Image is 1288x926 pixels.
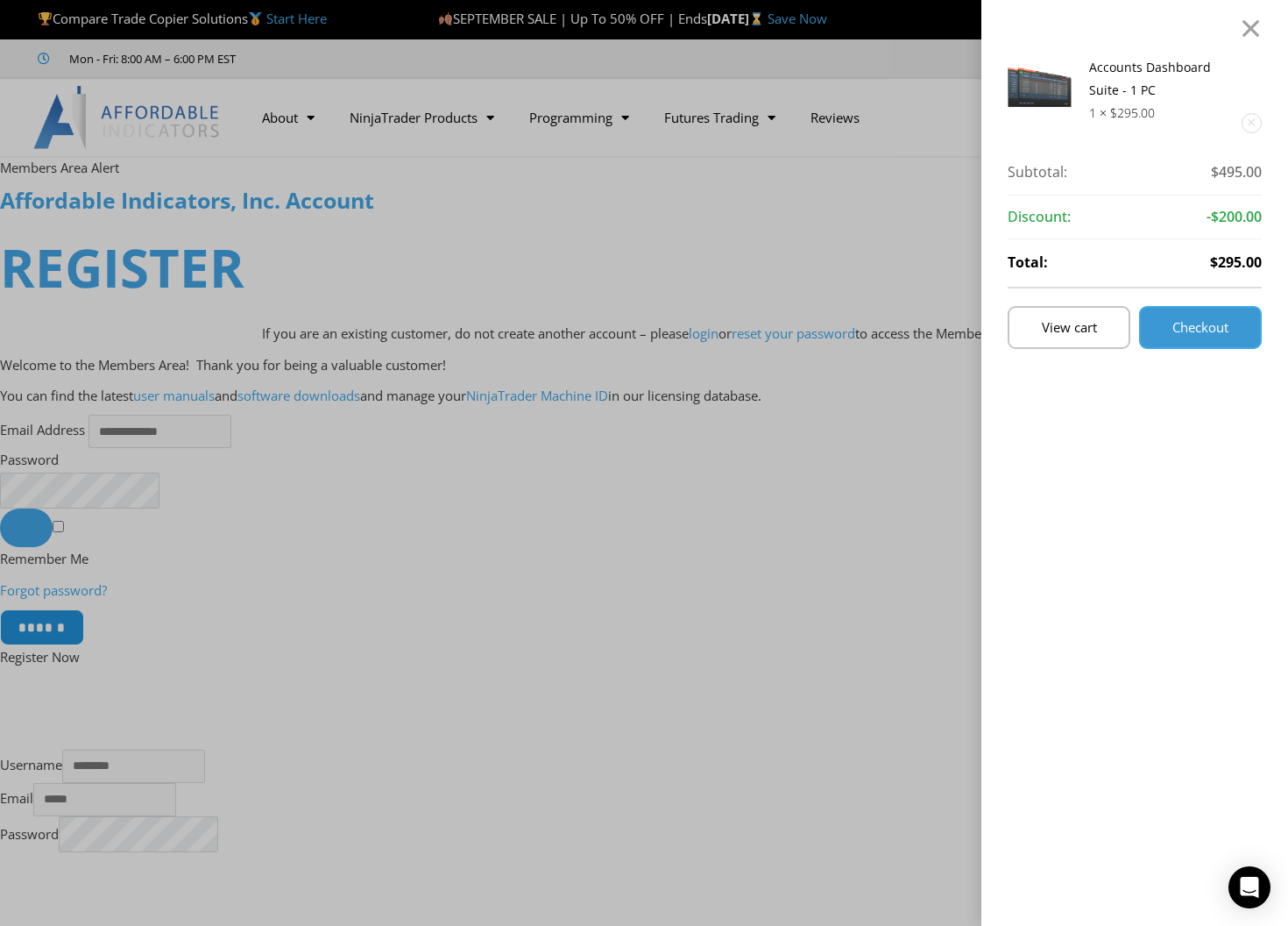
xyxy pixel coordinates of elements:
[1089,59,1211,98] a: Accounts Dashboard Suite - 1 PC
[1110,104,1117,121] span: $
[1008,306,1130,349] a: View cart
[1228,866,1270,908] div: Open Intercom Messenger
[1008,160,1067,186] strong: Subtotal:
[1139,306,1262,349] a: Checkout
[1008,204,1071,231] strong: Discount:
[1008,56,1072,107] img: Screenshot 2024-08-26 155710eeeee | Affordable Indicators – NinjaTrader
[1089,104,1107,121] span: 1 ×
[1211,160,1262,186] span: $495.00
[1172,321,1228,334] span: Checkout
[1008,250,1048,276] strong: Total:
[1207,204,1262,231] span: -$200.00
[1042,321,1097,334] span: View cart
[1210,250,1262,276] span: $295.00
[1110,104,1155,121] bdi: 295.00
